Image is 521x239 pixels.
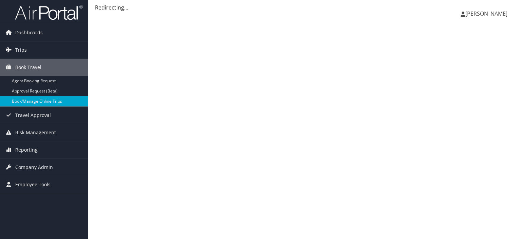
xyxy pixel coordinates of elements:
a: [PERSON_NAME] [461,3,514,24]
span: Travel Approval [15,107,51,124]
img: airportal-logo.png [15,4,83,20]
span: [PERSON_NAME] [465,10,507,17]
div: Redirecting... [95,3,514,12]
span: Employee Tools [15,176,51,193]
span: Book Travel [15,59,41,76]
span: Company Admin [15,159,53,176]
span: Risk Management [15,124,56,141]
span: Trips [15,41,27,58]
span: Dashboards [15,24,43,41]
span: Reporting [15,141,38,158]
